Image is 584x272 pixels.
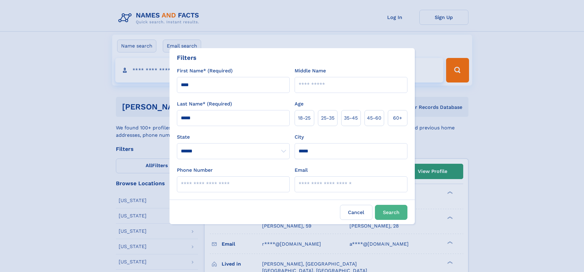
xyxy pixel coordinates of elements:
label: State [177,133,290,141]
label: Phone Number [177,167,213,174]
span: 25‑35 [321,114,334,122]
button: Search [375,205,407,220]
label: Email [295,167,308,174]
span: 45‑60 [367,114,381,122]
span: 18‑25 [298,114,311,122]
label: City [295,133,304,141]
label: First Name* (Required) [177,67,233,75]
div: Filters [177,53,197,62]
label: Middle Name [295,67,326,75]
span: 35‑45 [344,114,358,122]
span: 60+ [393,114,402,122]
label: Last Name* (Required) [177,100,232,108]
label: Age [295,100,303,108]
label: Cancel [340,205,372,220]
